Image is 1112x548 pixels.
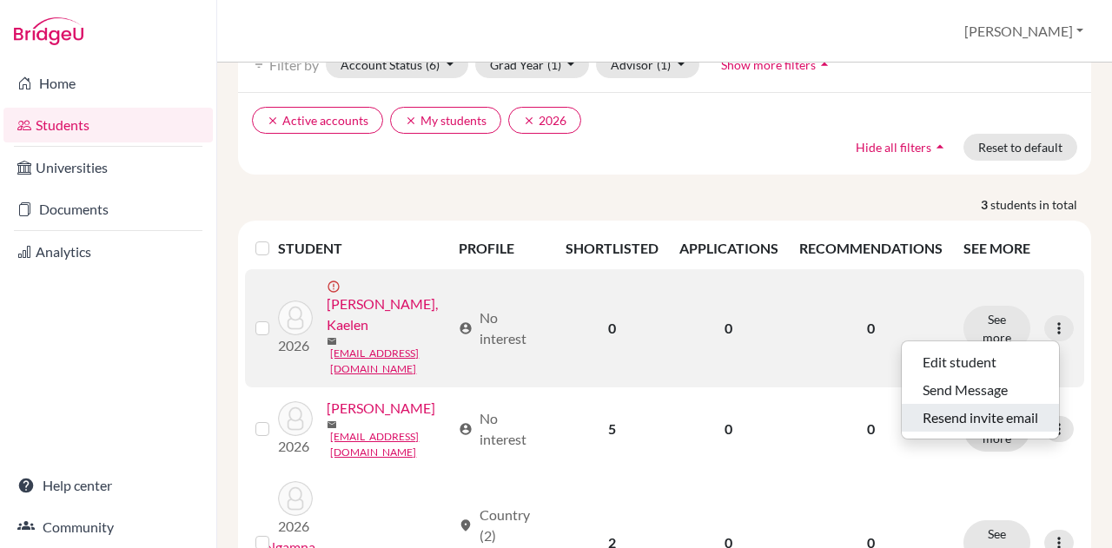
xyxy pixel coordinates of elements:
[3,234,213,269] a: Analytics
[669,269,789,387] td: 0
[963,134,1077,161] button: Reset to default
[330,346,450,377] a: [EMAIL_ADDRESS][DOMAIN_NAME]
[856,140,931,155] span: Hide all filters
[953,228,1084,269] th: SEE MORE
[3,510,213,545] a: Community
[327,336,337,347] span: mail
[327,419,337,430] span: mail
[267,115,279,127] i: clear
[475,51,590,78] button: Grad Year(1)
[459,321,473,335] span: account_circle
[459,518,473,532] span: location_on
[931,138,949,155] i: arrow_drop_up
[669,387,789,471] td: 0
[459,307,545,349] div: No interest
[990,195,1091,214] span: students in total
[3,66,213,101] a: Home
[269,56,319,73] span: Filter by
[816,56,833,73] i: arrow_drop_up
[721,57,816,72] span: Show more filters
[426,57,440,72] span: (6)
[902,404,1059,432] button: Resend invite email
[327,294,450,335] a: [PERSON_NAME], Kaelen
[547,57,561,72] span: (1)
[278,228,447,269] th: STUDENT
[278,436,313,457] p: 2026
[330,429,450,460] a: [EMAIL_ADDRESS][DOMAIN_NAME]
[326,51,468,78] button: Account Status(6)
[327,398,435,419] a: [PERSON_NAME]
[523,115,535,127] i: clear
[3,468,213,503] a: Help center
[508,107,581,134] button: clear2026
[459,408,545,450] div: No interest
[252,107,383,134] button: clearActive accounts
[448,228,555,269] th: PROFILE
[3,108,213,142] a: Students
[14,17,83,45] img: Bridge-U
[669,228,789,269] th: APPLICATIONS
[799,318,943,339] p: 0
[555,269,669,387] td: 0
[327,280,344,294] span: error_outline
[555,387,669,471] td: 5
[3,192,213,227] a: Documents
[902,348,1059,376] button: Edit student
[963,306,1030,351] button: See more
[252,57,266,71] i: filter_list
[841,134,963,161] button: Hide all filtersarrow_drop_up
[596,51,699,78] button: Advisor(1)
[706,51,848,78] button: Show more filtersarrow_drop_up
[555,228,669,269] th: SHORTLISTED
[3,150,213,185] a: Universities
[956,15,1091,48] button: [PERSON_NAME]
[799,419,943,439] p: 0
[657,57,671,72] span: (1)
[459,505,545,546] div: Country (2)
[459,422,473,436] span: account_circle
[278,481,313,516] img: Ngamna, Kanlayata
[390,107,501,134] button: clearMy students
[902,376,1059,404] button: Send Message
[278,300,313,335] img: Chong Weiye, Kaelen
[405,115,417,127] i: clear
[789,228,953,269] th: RECOMMENDATIONS
[278,335,313,356] p: 2026
[278,516,313,537] p: 2026
[278,401,313,436] img: Maki-Kuutti, Kalle
[981,195,990,214] strong: 3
